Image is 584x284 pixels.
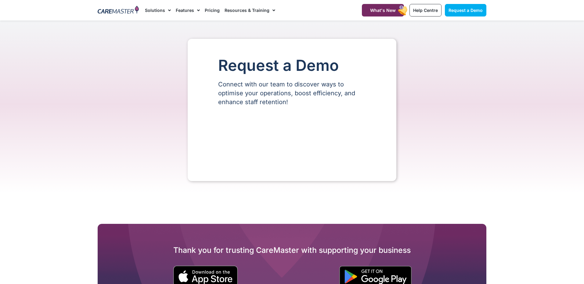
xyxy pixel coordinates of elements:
[218,117,366,163] iframe: Form 0
[449,8,483,13] span: Request a Demo
[409,4,442,16] a: Help Centre
[218,57,366,74] h1: Request a Demo
[362,4,404,16] a: What's New
[218,80,366,107] p: Connect with our team to discover ways to optimise your operations, boost efficiency, and enhance...
[445,4,486,16] a: Request a Demo
[370,8,396,13] span: What's New
[98,6,139,15] img: CareMaster Logo
[413,8,438,13] span: Help Centre
[98,245,486,255] h2: Thank you for trusting CareMaster with supporting your business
